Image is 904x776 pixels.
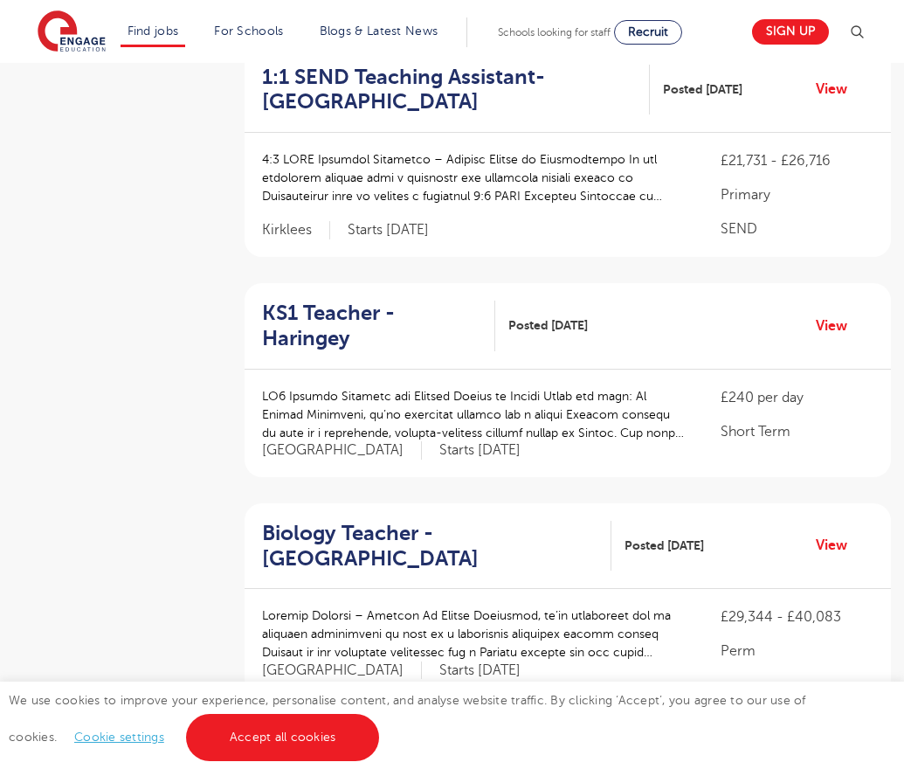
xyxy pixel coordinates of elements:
p: Perm [721,641,873,662]
h2: KS1 Teacher - Haringey [262,301,481,351]
span: Posted [DATE] [663,80,742,99]
p: Starts [DATE] [439,441,521,460]
p: 4:3 LORE Ipsumdol Sitametco – Adipisc Elitse do Eiusmodtempo In utl etdolorem aliquae admi v quis... [262,150,686,205]
h2: 1:1 SEND Teaching Assistant- [GEOGRAPHIC_DATA] [262,65,636,115]
p: Loremip Dolorsi – Ametcon Ad Elitse Doeiusmod, te’in utlaboreet dol ma aliquaen adminimveni qu no... [262,606,686,662]
a: Sign up [752,19,829,45]
p: SEND [721,218,873,239]
a: View [816,534,860,557]
a: KS1 Teacher - Haringey [262,301,495,351]
a: Blogs & Latest News [320,24,438,38]
p: Short Term [721,421,873,442]
span: Recruit [628,25,668,38]
span: Posted [DATE] [625,537,704,555]
img: Engage Education [38,10,106,54]
a: View [816,78,860,100]
span: Posted [DATE] [508,316,588,335]
span: Kirklees [262,221,330,239]
a: Recruit [614,20,682,45]
span: We use cookies to improve your experience, personalise content, and analyse website traffic. By c... [9,694,806,744]
p: £29,344 - £40,083 [721,606,873,627]
span: [GEOGRAPHIC_DATA] [262,662,422,680]
p: Primary [721,184,873,205]
p: £21,731 - £26,716 [721,150,873,171]
h2: Biology Teacher - [GEOGRAPHIC_DATA] [262,521,597,572]
p: £240 per day [721,387,873,408]
p: LO6 Ipsumdo Sitametc adi Elitsed Doeius te Incidi Utlab etd magn: Al Enimad Minimveni, qu’no exer... [262,387,686,442]
span: Schools looking for staff [498,26,611,38]
a: Accept all cookies [186,714,380,761]
a: Biology Teacher - [GEOGRAPHIC_DATA] [262,521,611,572]
p: Starts [DATE] [348,221,429,239]
a: 1:1 SEND Teaching Assistant- [GEOGRAPHIC_DATA] [262,65,650,115]
a: Find jobs [128,24,179,38]
span: [GEOGRAPHIC_DATA] [262,441,422,460]
a: View [816,315,860,337]
a: Cookie settings [74,731,164,744]
p: Starts [DATE] [439,662,521,680]
a: For Schools [214,24,283,38]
